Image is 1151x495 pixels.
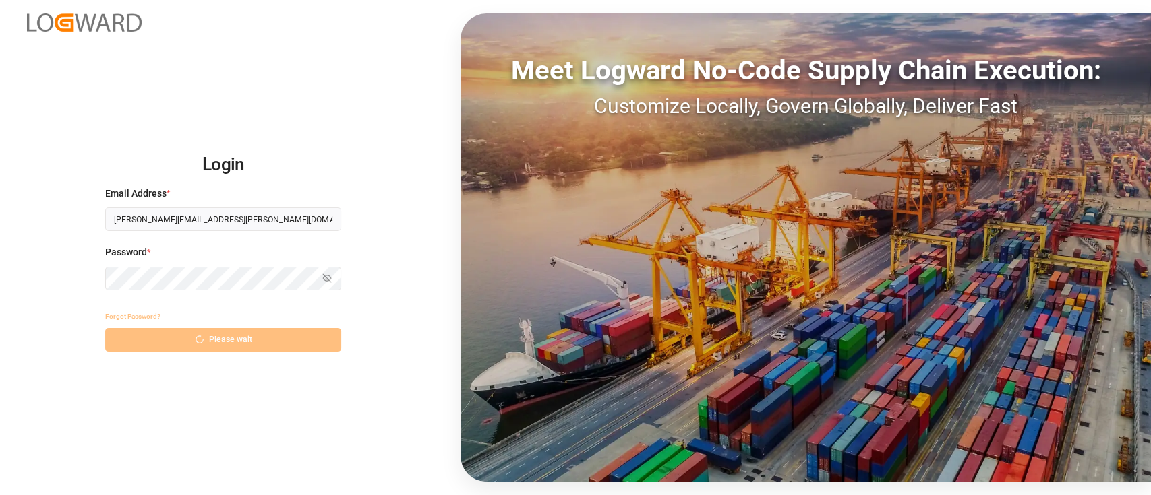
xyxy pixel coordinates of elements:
img: Logward_new_orange.png [27,13,142,32]
span: Email Address [105,187,167,201]
div: Customize Locally, Govern Globally, Deliver Fast [461,91,1151,121]
span: Password [105,245,147,259]
input: Enter your email [105,207,341,231]
h2: Login [105,143,341,187]
div: Meet Logward No-Code Supply Chain Execution: [461,51,1151,91]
